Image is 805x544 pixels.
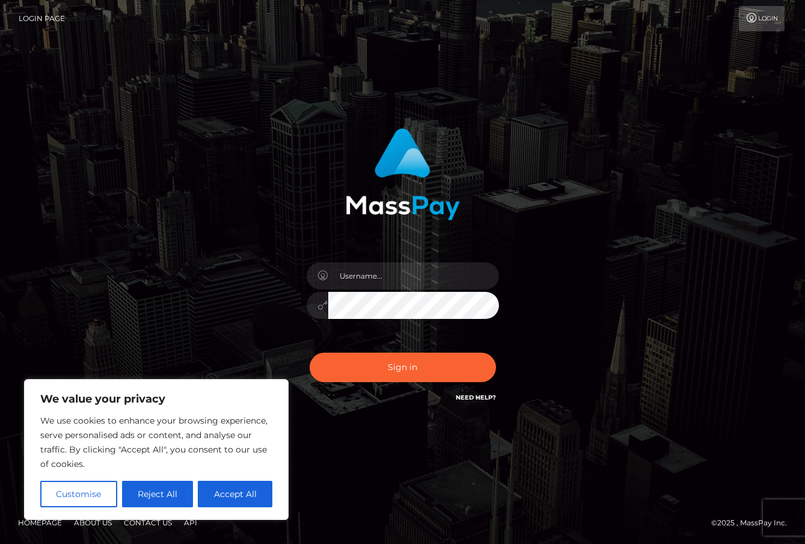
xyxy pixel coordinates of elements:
[119,513,177,532] a: Contact Us
[24,379,289,520] div: We value your privacy
[19,6,65,31] a: Login Page
[456,394,496,401] a: Need Help?
[40,481,117,507] button: Customise
[69,513,117,532] a: About Us
[122,481,194,507] button: Reject All
[739,6,785,31] a: Login
[40,392,272,406] p: We value your privacy
[40,413,272,471] p: We use cookies to enhance your browsing experience, serve personalised ads or content, and analys...
[328,262,499,289] input: Username...
[310,353,496,382] button: Sign in
[13,513,67,532] a: Homepage
[179,513,202,532] a: API
[198,481,272,507] button: Accept All
[346,128,460,220] img: MassPay Login
[711,516,796,530] div: © 2025 , MassPay Inc.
